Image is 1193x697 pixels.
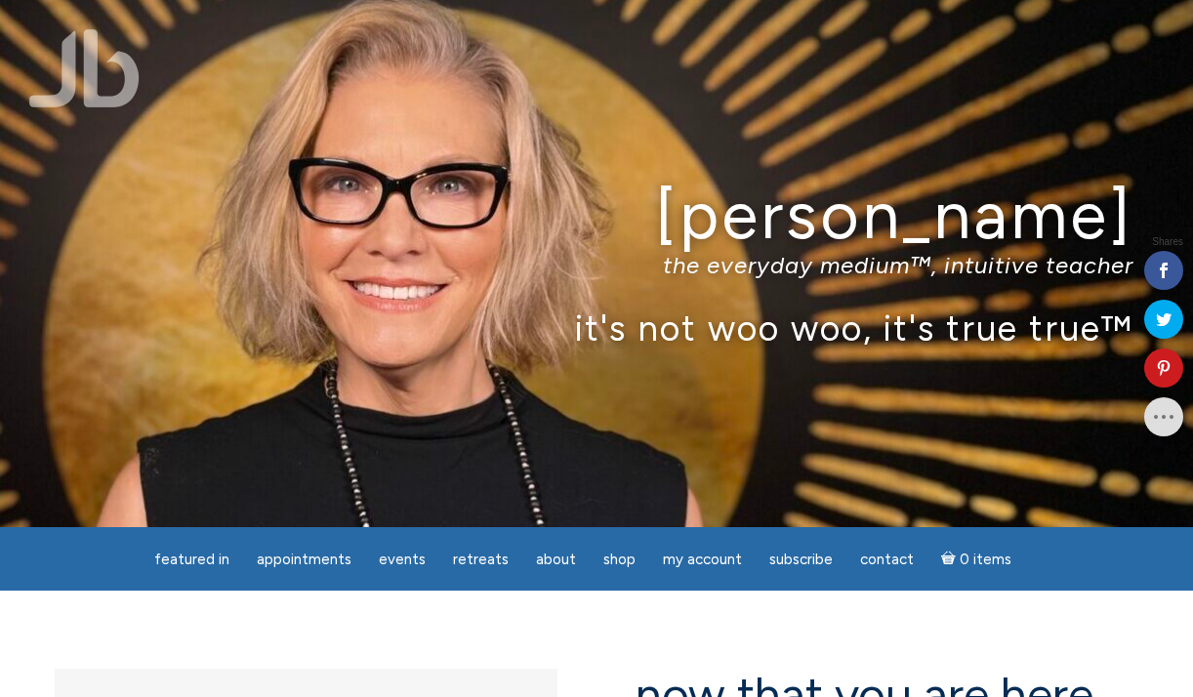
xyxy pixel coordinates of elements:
[929,539,1023,579] a: Cart0 items
[758,541,844,579] a: Subscribe
[143,541,241,579] a: featured in
[257,551,351,568] span: Appointments
[379,551,426,568] span: Events
[536,551,576,568] span: About
[453,551,509,568] span: Retreats
[60,251,1133,279] p: the everyday medium™, intuitive teacher
[154,551,229,568] span: featured in
[1152,237,1183,247] span: Shares
[367,541,437,579] a: Events
[524,541,588,579] a: About
[860,551,914,568] span: Contact
[245,541,363,579] a: Appointments
[60,179,1133,252] h1: [PERSON_NAME]
[29,29,140,107] img: Jamie Butler. The Everyday Medium
[603,551,636,568] span: Shop
[441,541,520,579] a: Retreats
[960,553,1011,567] span: 0 items
[60,307,1133,348] p: it's not woo woo, it's true true™
[941,551,960,568] i: Cart
[651,541,754,579] a: My Account
[663,551,742,568] span: My Account
[848,541,926,579] a: Contact
[769,551,833,568] span: Subscribe
[592,541,647,579] a: Shop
